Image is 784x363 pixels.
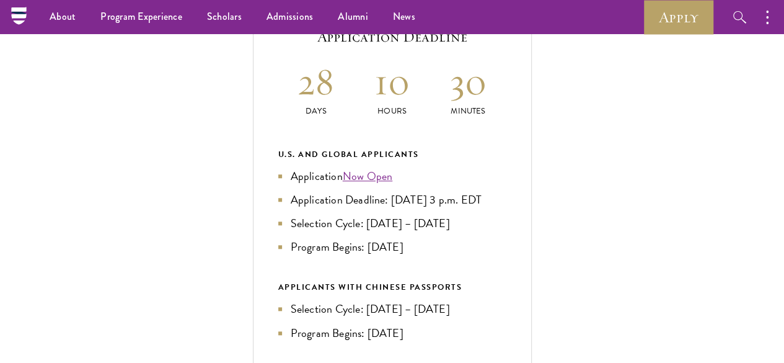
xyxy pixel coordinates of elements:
[278,300,506,318] li: Selection Cycle: [DATE] – [DATE]
[354,58,430,105] h2: 10
[354,105,430,118] p: Hours
[278,105,355,118] p: Days
[278,215,506,232] li: Selection Cycle: [DATE] – [DATE]
[278,238,506,256] li: Program Begins: [DATE]
[278,168,506,185] li: Application
[278,191,506,208] li: Application Deadline: [DATE] 3 p.m. EDT
[430,58,506,105] h2: 30
[343,168,393,184] a: Now Open
[430,105,506,118] p: Minutes
[278,325,506,342] li: Program Begins: [DATE]
[278,280,506,294] div: APPLICANTS WITH CHINESE PASSPORTS
[278,58,355,105] h2: 28
[278,148,506,161] div: U.S. and Global Applicants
